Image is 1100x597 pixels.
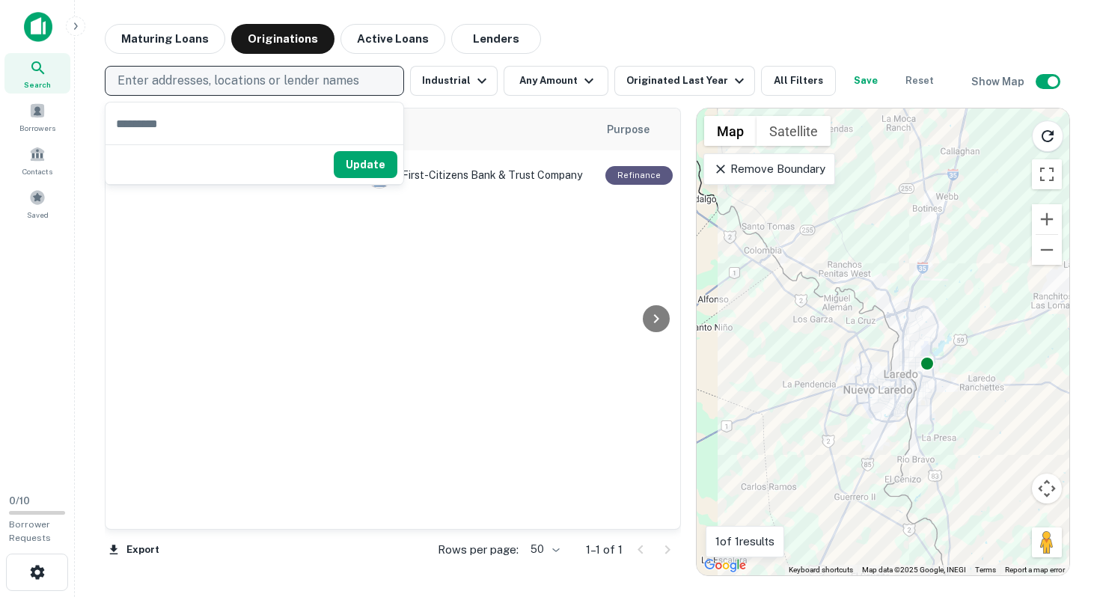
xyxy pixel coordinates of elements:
button: Originated Last Year [614,66,755,96]
a: Search [4,53,70,94]
button: Lenders [451,24,541,54]
button: Export [105,539,163,561]
button: Keyboard shortcuts [789,565,853,575]
p: 1–1 of 1 [586,541,623,559]
span: Saved [27,209,49,221]
span: Purpose [607,120,669,138]
div: This loan purpose was for refinancing [605,166,673,185]
span: Map data ©2025 Google, INEGI [862,566,966,574]
button: Zoom out [1032,235,1062,265]
button: All Filters [761,66,836,96]
button: Map camera controls [1032,474,1062,503]
button: Any Amount [504,66,608,96]
img: capitalize-icon.png [24,12,52,42]
div: 50 [525,539,562,560]
button: Reset [896,66,944,96]
p: Enter addresses, locations or lender names [117,72,359,90]
button: Reload search area [1032,120,1063,152]
span: Contacts [22,165,52,177]
button: Zoom in [1032,204,1062,234]
button: Toggle fullscreen view [1032,159,1062,189]
button: Originations [231,24,334,54]
button: Show street map [704,116,757,146]
a: Report a map error [1005,566,1065,574]
h6: Show Map [971,73,1027,90]
div: First-citizens Bank & Trust Company [366,162,590,189]
div: 0 0 [697,108,1069,575]
iframe: Chat Widget [1025,477,1100,549]
div: Originated Last Year [626,72,748,90]
p: 1 of 1 results [715,533,774,551]
button: Maturing Loans [105,24,225,54]
button: Industrial [410,66,498,96]
button: Enter addresses, locations or lender names [105,66,404,96]
span: Search [24,79,51,91]
p: Remove Boundary [713,160,825,178]
button: Show satellite imagery [757,116,831,146]
th: Purpose [598,108,680,150]
a: Saved [4,183,70,224]
a: Terms (opens in new tab) [975,566,996,574]
span: 0 / 10 [9,495,30,506]
a: Open this area in Google Maps (opens a new window) [700,556,750,575]
img: Google [700,556,750,575]
th: Lender [358,108,598,150]
p: Rows per page: [438,541,519,559]
button: Save your search to get updates of matches that match your search criteria. [842,66,890,96]
span: Borrowers [19,122,55,134]
button: Update [334,151,397,178]
button: Active Loans [340,24,445,54]
a: Contacts [4,140,70,180]
span: Borrower Requests [9,519,51,543]
a: Borrowers [4,97,70,137]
